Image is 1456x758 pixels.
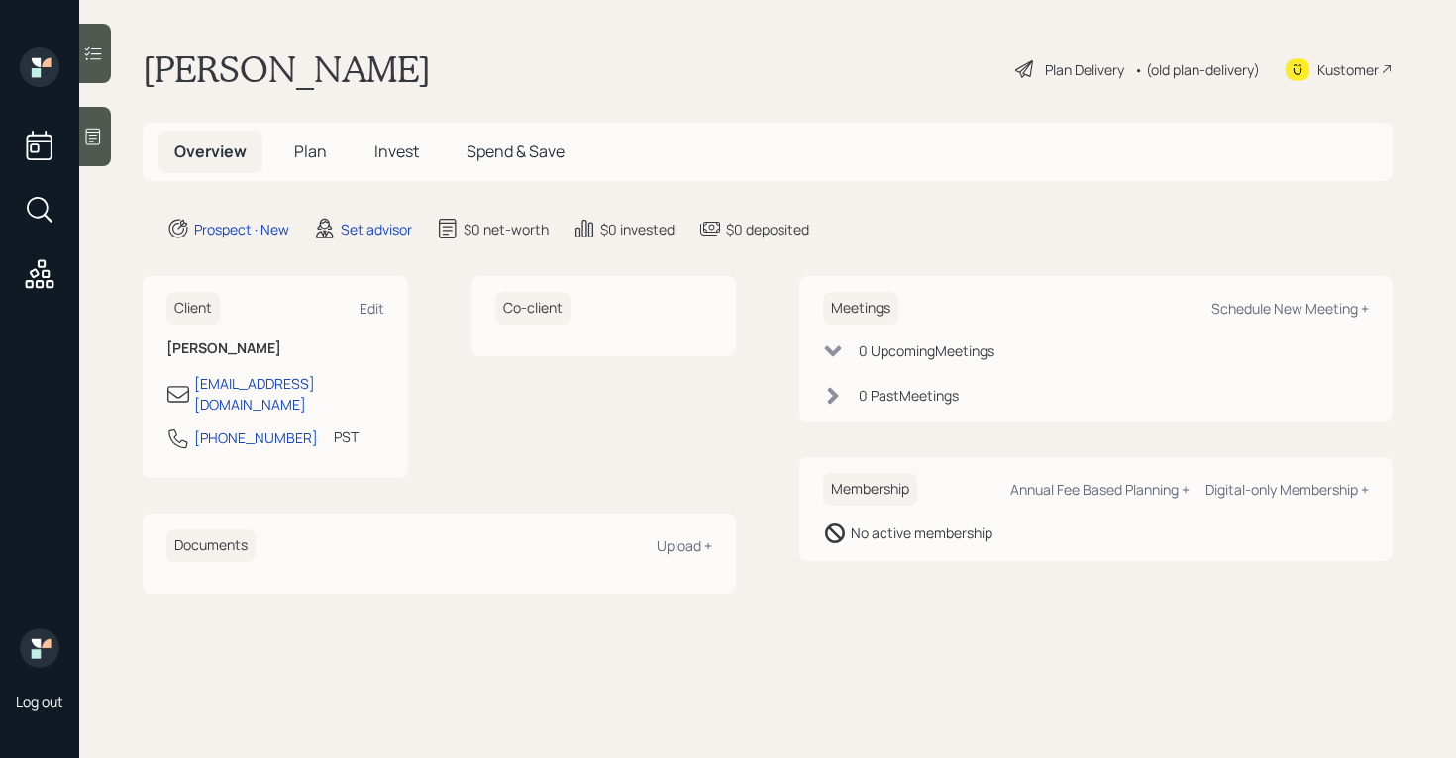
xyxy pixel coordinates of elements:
div: Annual Fee Based Planning + [1010,480,1190,499]
h6: Documents [166,529,256,562]
div: No active membership [851,522,992,543]
div: Schedule New Meeting + [1211,299,1369,318]
div: • (old plan-delivery) [1134,59,1260,80]
h1: [PERSON_NAME] [143,47,431,91]
div: 0 Upcoming Meeting s [859,340,994,361]
div: Kustomer [1317,59,1379,80]
span: Plan [294,141,327,162]
h6: Membership [823,473,917,506]
h6: [PERSON_NAME] [166,340,384,357]
span: Invest [374,141,419,162]
div: 0 Past Meeting s [859,385,959,406]
div: Upload + [657,536,712,555]
div: $0 invested [600,219,675,239]
div: [PHONE_NUMBER] [194,427,318,448]
span: Spend & Save [467,141,565,162]
div: $0 deposited [726,219,809,239]
h6: Meetings [823,292,898,325]
div: Plan Delivery [1045,59,1124,80]
div: Edit [360,299,384,318]
div: Log out [16,692,63,711]
h6: Client [166,292,220,325]
img: retirable_logo.png [20,628,59,668]
div: Digital-only Membership + [1205,480,1369,499]
div: $0 net-worth [464,219,549,239]
div: PST [334,426,359,447]
div: [EMAIL_ADDRESS][DOMAIN_NAME] [194,373,384,415]
h6: Co-client [495,292,571,325]
span: Overview [174,141,247,162]
div: Prospect · New [194,219,289,239]
div: Set advisor [341,219,412,239]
